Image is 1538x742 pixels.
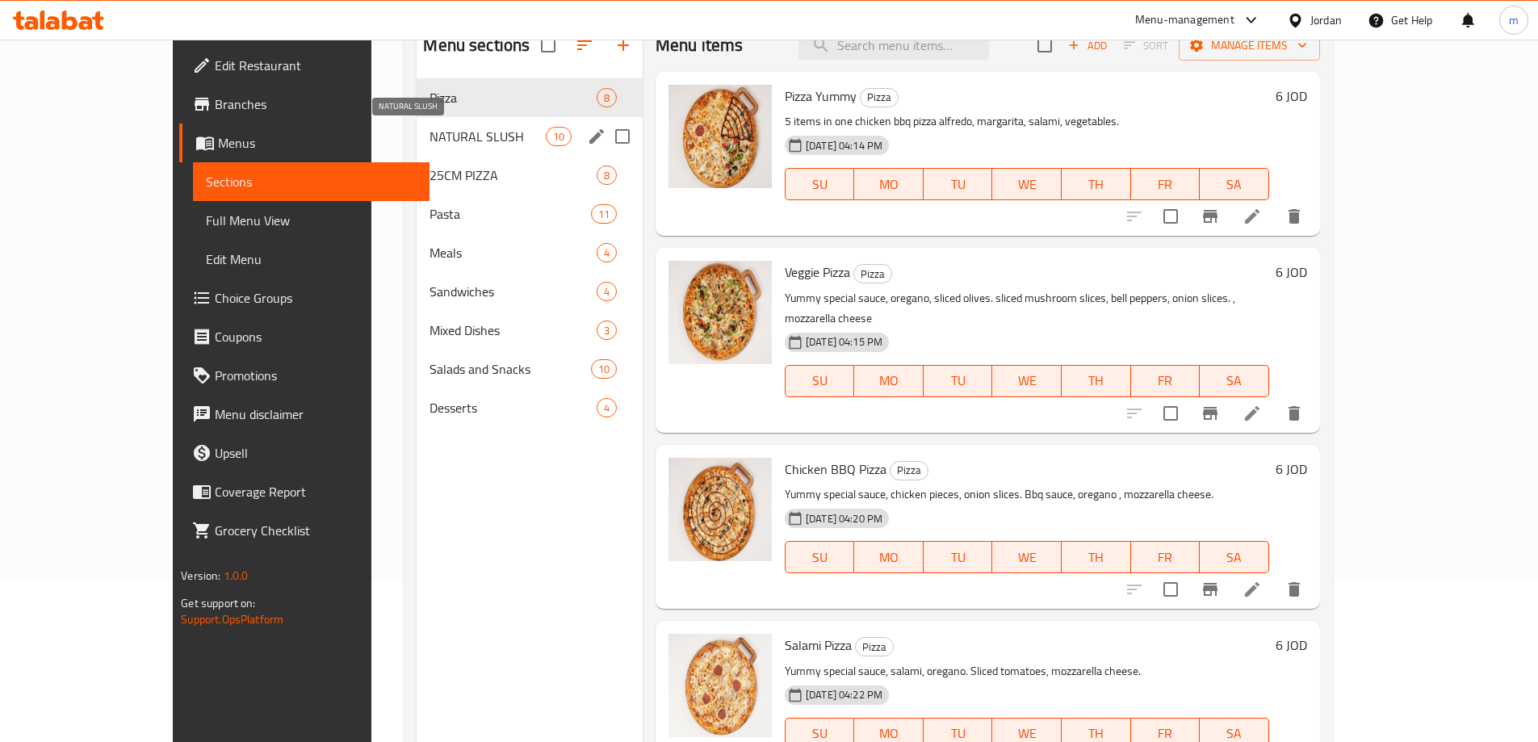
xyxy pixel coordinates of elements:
[215,405,417,424] span: Menu disclaimer
[1310,11,1342,29] div: Jordan
[1243,404,1262,423] a: Edit menu item
[218,133,417,153] span: Menus
[1191,570,1230,609] button: Branch-specific-item
[206,211,417,230] span: Full Menu View
[1131,168,1201,200] button: FR
[1276,634,1307,656] h6: 6 JOD
[999,369,1055,392] span: WE
[430,321,596,340] span: Mixed Dishes
[861,546,917,569] span: MO
[799,687,889,702] span: [DATE] 04:22 PM
[597,321,617,340] div: items
[597,282,617,301] div: items
[930,546,987,569] span: TU
[1191,394,1230,433] button: Branch-specific-item
[430,88,596,107] div: Pizza
[668,261,772,364] img: Veggie Pizza
[430,282,596,301] span: Sandwiches
[1275,197,1314,236] button: delete
[999,173,1055,196] span: WE
[179,434,430,472] a: Upsell
[668,634,772,737] img: Salami Pizza
[597,243,617,262] div: items
[215,288,417,308] span: Choice Groups
[1062,365,1131,397] button: TH
[668,85,772,188] img: Pizza Yummy
[1113,33,1179,58] span: Select section first
[1154,572,1188,606] span: Select to update
[597,90,616,106] span: 8
[215,327,417,346] span: Coupons
[861,173,917,196] span: MO
[597,245,616,261] span: 4
[181,593,255,614] span: Get support on:
[179,46,430,85] a: Edit Restaurant
[785,365,854,397] button: SU
[1276,458,1307,480] h6: 6 JOD
[1200,541,1269,573] button: SA
[1138,546,1194,569] span: FR
[1200,168,1269,200] button: SA
[1200,365,1269,397] button: SA
[1062,168,1131,200] button: TH
[215,366,417,385] span: Promotions
[215,482,417,501] span: Coverage Report
[1192,36,1307,56] span: Manage items
[597,168,616,183] span: 8
[792,173,848,196] span: SU
[193,201,430,240] a: Full Menu View
[1206,173,1263,196] span: SA
[1062,33,1113,58] button: Add
[792,369,848,392] span: SU
[179,356,430,395] a: Promotions
[417,272,643,311] div: Sandwiches4
[785,168,854,200] button: SU
[785,541,854,573] button: SU
[785,661,1269,681] p: Yummy special sauce, salami, oregano. Sliced tomatoes, mozzarella cheese.
[179,395,430,434] a: Menu disclaimer
[430,359,590,379] span: Salads and Snacks
[1275,570,1314,609] button: delete
[1138,173,1194,196] span: FR
[1243,207,1262,226] a: Edit menu item
[785,84,857,108] span: Pizza Yummy
[1275,394,1314,433] button: delete
[1191,197,1230,236] button: Branch-specific-item
[565,26,604,65] span: Sort sections
[930,369,987,392] span: TU
[1066,36,1109,55] span: Add
[591,359,617,379] div: items
[430,243,596,262] span: Meals
[854,365,924,397] button: MO
[430,127,545,146] span: NATURAL SLUSH
[785,288,1269,329] p: Yummy special sauce, oregano, sliced olives. sliced mushroom slices, bell peppers, onion slices. ...
[792,546,848,569] span: SU
[417,311,643,350] div: Mixed Dishes3
[1062,33,1113,58] span: Add item
[417,195,643,233] div: Pasta11
[1068,173,1125,196] span: TH
[785,260,850,284] span: Veggie Pizza
[785,111,1269,132] p: 5 items in one chicken bbq pizza alfredo, margarita, salami, vegetables.
[430,204,590,224] span: Pasta
[890,461,928,480] div: Pizza
[924,541,993,573] button: TU
[597,398,617,417] div: items
[1131,541,1201,573] button: FR
[992,365,1062,397] button: WE
[854,541,924,573] button: MO
[193,162,430,201] a: Sections
[853,264,892,283] div: Pizza
[854,265,891,283] span: Pizza
[193,240,430,279] a: Edit Menu
[999,546,1055,569] span: WE
[597,284,616,300] span: 4
[417,78,643,117] div: Pizza8
[854,168,924,200] button: MO
[181,609,283,630] a: Support.OpsPlatform
[417,233,643,272] div: Meals4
